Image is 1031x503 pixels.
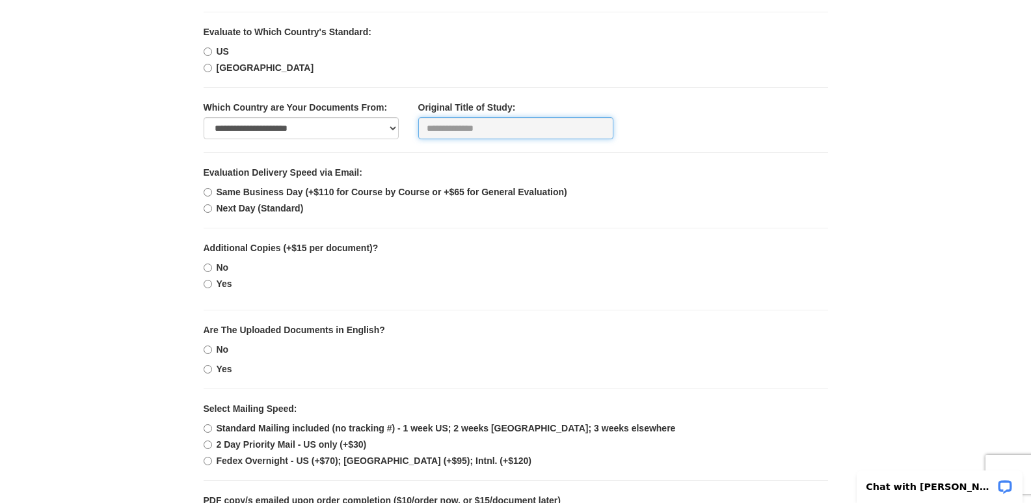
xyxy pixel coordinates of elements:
b: Additional Copies (+$15 per document)? [204,243,379,253]
b: Next Day (Standard) [217,203,304,213]
iframe: LiveChat chat widget [848,462,1031,503]
input: 2 Day Priority Mail - US only (+$30) [204,441,212,449]
b: US [217,46,229,57]
input: Standard Mailing included (no tracking #) - 1 week US; 2 weeks [GEOGRAPHIC_DATA]; 3 weeks elsewhere [204,424,212,433]
b: No [217,262,229,273]
label: Original Title of Study: [418,101,516,114]
b: Are The Uploaded Documents in English? [204,325,385,335]
input: Fedex Overnight - US (+$70); [GEOGRAPHIC_DATA] (+$95); Intnl. (+$120) [204,457,212,465]
input: No [204,264,212,272]
input: US [204,48,212,56]
input: [GEOGRAPHIC_DATA] [204,64,212,72]
b: Evaluation Delivery Speed via Email: [204,167,362,178]
input: Next Day (Standard) [204,204,212,213]
b: [GEOGRAPHIC_DATA] [217,62,314,73]
input: Yes [204,365,212,374]
b: Evaluate to Which Country's Standard: [204,27,371,37]
b: Same Business Day (+$110 for Course by Course or +$65 for General Evaluation) [217,187,567,197]
b: Standard Mailing included (no tracking #) - 1 week US; 2 weeks [GEOGRAPHIC_DATA]; 3 weeks elsewhere [217,423,676,433]
b: 2 Day Priority Mail - US only (+$30) [217,439,367,450]
b: Fedex Overnight - US (+$70); [GEOGRAPHIC_DATA] (+$95); Intnl. (+$120) [217,455,532,466]
label: Which Country are Your Documents From: [204,101,388,114]
input: Same Business Day (+$110 for Course by Course or +$65 for General Evaluation) [204,188,212,197]
b: No [217,344,229,355]
input: Yes [204,280,212,288]
b: Yes [217,364,232,374]
b: Select Mailing Speed: [204,403,297,414]
b: Yes [217,279,232,289]
input: No [204,346,212,354]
